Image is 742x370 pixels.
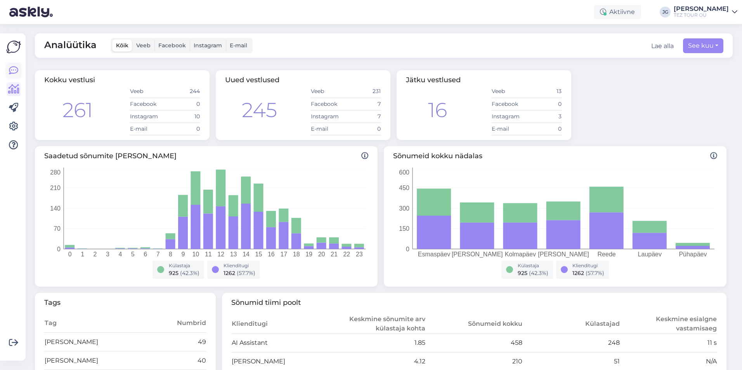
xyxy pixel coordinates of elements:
td: Facebook [130,98,165,110]
span: Sõnumid tiimi poolt [231,297,718,308]
tspan: 11 [205,251,212,258]
span: Sõnumeid kokku nädalas [393,151,717,161]
div: Klienditugi [572,262,604,269]
span: 1262 [572,270,584,277]
div: 16 [428,95,447,125]
tspan: 16 [268,251,275,258]
th: Keskmine sõnumite arv külastaja kohta [328,314,426,334]
tspan: 6 [144,251,147,258]
span: E-mail [230,42,247,49]
tspan: 4 [118,251,122,258]
div: 245 [242,95,277,125]
span: 1262 [224,270,235,277]
tspan: 18 [293,251,300,258]
td: 10 [165,110,200,123]
div: Klienditugi [224,262,255,269]
tspan: 0 [57,246,61,252]
tspan: 14 [243,251,250,258]
tspan: 8 [169,251,172,258]
td: 13 [527,85,562,98]
img: Askly Logo [6,40,21,54]
td: 458 [426,334,523,352]
tspan: 150 [399,225,409,232]
tspan: 1 [81,251,84,258]
span: Veeb [136,42,151,49]
th: Numbrid [166,314,206,333]
tspan: 280 [50,169,61,175]
td: 40 [166,351,206,370]
span: Analüütika [44,38,97,53]
td: E-mail [491,123,527,135]
span: Saadetud sõnumite [PERSON_NAME] [44,151,368,161]
td: Facebook [491,98,527,110]
tspan: 2 [94,251,97,258]
td: 231 [346,85,381,98]
div: [PERSON_NAME] [674,6,729,12]
tspan: Kolmapäev [505,251,536,258]
td: 3 [527,110,562,123]
tspan: 20 [318,251,325,258]
tspan: Reede [598,251,616,258]
td: Facebook [310,98,346,110]
td: 7 [346,110,381,123]
span: ( 57.7 %) [586,270,604,277]
td: 0 [527,98,562,110]
tspan: 140 [50,205,61,211]
tspan: 21 [331,251,338,258]
div: Külastaja [169,262,199,269]
div: 261 [62,95,93,125]
span: 925 [169,270,179,277]
tspan: 13 [230,251,237,258]
span: Kõik [116,42,128,49]
td: 0 [346,123,381,135]
tspan: 0 [406,246,409,252]
tspan: 300 [399,205,409,211]
td: E-mail [130,123,165,135]
th: Klienditugi [231,314,329,334]
tspan: [PERSON_NAME] [538,251,589,258]
tspan: 12 [217,251,224,258]
td: 0 [165,98,200,110]
tspan: Pühapäev [679,251,707,258]
tspan: 19 [305,251,312,258]
th: Keskmine esialgne vastamisaeg [620,314,718,334]
th: Külastajad [523,314,620,334]
tspan: 23 [356,251,363,258]
td: 248 [523,334,620,352]
tspan: 600 [399,169,409,175]
td: E-mail [310,123,346,135]
tspan: 70 [54,225,61,232]
span: Tags [44,297,206,308]
tspan: 10 [192,251,199,258]
th: Sõnumeid kokku [426,314,523,334]
td: Veeb [310,85,346,98]
tspan: 7 [156,251,160,258]
span: Instagram [194,42,222,49]
th: Tag [44,314,166,333]
td: [PERSON_NAME] [44,333,166,351]
div: TEZ TOUR OÜ [674,12,729,18]
a: [PERSON_NAME]TEZ TOUR OÜ [674,6,737,18]
button: Lae alla [651,41,674,51]
span: ( 57.7 %) [237,270,255,277]
td: Instagram [491,110,527,123]
td: 0 [527,123,562,135]
tspan: 210 [50,185,61,191]
td: AI Assistant [231,334,329,352]
span: Uued vestlused [225,76,279,84]
span: Facebook [158,42,186,49]
tspan: 15 [255,251,262,258]
span: 925 [518,270,527,277]
tspan: 17 [280,251,287,258]
div: Külastaja [518,262,548,269]
tspan: [PERSON_NAME] [452,251,503,258]
td: Veeb [130,85,165,98]
td: 7 [346,98,381,110]
tspan: Esmaspäev [418,251,451,258]
tspan: Laupäev [638,251,662,258]
tspan: 0 [68,251,72,258]
tspan: 5 [131,251,135,258]
tspan: 3 [106,251,109,258]
span: Jätku vestlused [406,76,461,84]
